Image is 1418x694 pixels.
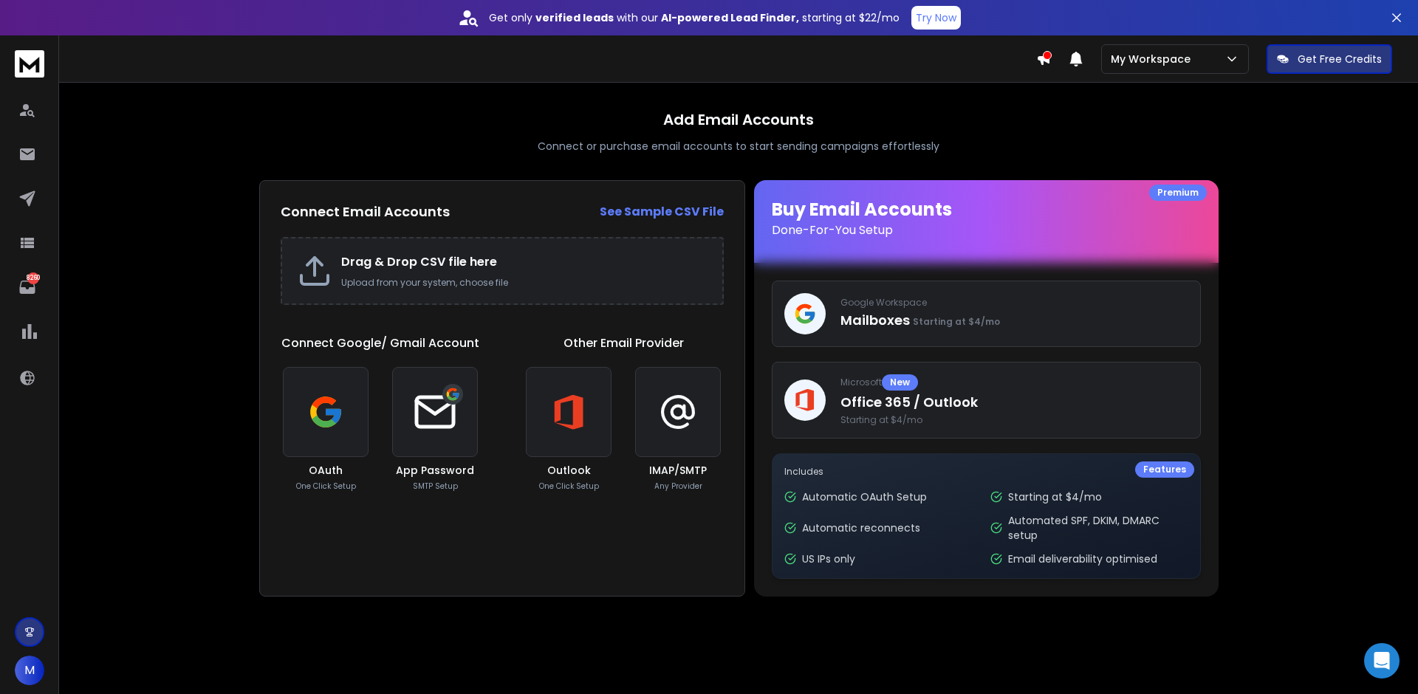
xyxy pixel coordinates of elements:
[281,202,450,222] h2: Connect Email Accounts
[341,277,708,289] p: Upload from your system, choose file
[600,203,724,220] strong: See Sample CSV File
[911,6,961,30] button: Try Now
[840,310,1188,331] p: Mailboxes
[916,10,956,25] p: Try Now
[663,109,814,130] h1: Add Email Accounts
[784,466,1188,478] p: Includes
[840,374,1188,391] p: Microsoft
[341,253,708,271] h2: Drag & Drop CSV file here
[564,334,684,352] h1: Other Email Provider
[913,315,1000,328] span: Starting at $4/mo
[1008,489,1102,504] p: Starting at $4/mo
[413,481,458,492] p: SMTP Setup
[1008,513,1188,543] p: Automated SPF, DKIM, DMARC setup
[539,481,599,492] p: One Click Setup
[547,463,591,478] h3: Outlook
[772,221,1201,239] p: Done-For-You Setup
[1364,643,1400,678] div: Open Intercom Messenger
[309,463,343,478] h3: OAuth
[535,10,614,25] strong: verified leads
[802,489,927,504] p: Automatic OAuth Setup
[281,334,479,352] h1: Connect Google/ Gmail Account
[772,198,1201,239] h1: Buy Email Accounts
[840,392,1188,413] p: Office 365 / Outlook
[840,414,1188,426] span: Starting at $4/mo
[1111,52,1196,66] p: My Workspace
[802,552,855,566] p: US IPs only
[654,481,702,492] p: Any Provider
[882,374,918,391] div: New
[15,656,44,685] button: M
[296,481,356,492] p: One Click Setup
[802,520,920,535] p: Automatic reconnects
[1008,552,1157,566] p: Email deliverability optimised
[1298,52,1382,66] p: Get Free Credits
[538,139,939,154] p: Connect or purchase email accounts to start sending campaigns effortlessly
[661,10,799,25] strong: AI-powered Lead Finder,
[1135,461,1194,478] div: Features
[15,50,44,78] img: logo
[1267,44,1392,74] button: Get Free Credits
[489,10,900,25] p: Get only with our starting at $22/mo
[396,463,474,478] h3: App Password
[840,297,1188,309] p: Google Workspace
[27,272,39,284] p: 8260
[13,272,42,302] a: 8260
[600,203,724,221] a: See Sample CSV File
[1149,185,1207,201] div: Premium
[649,463,707,478] h3: IMAP/SMTP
